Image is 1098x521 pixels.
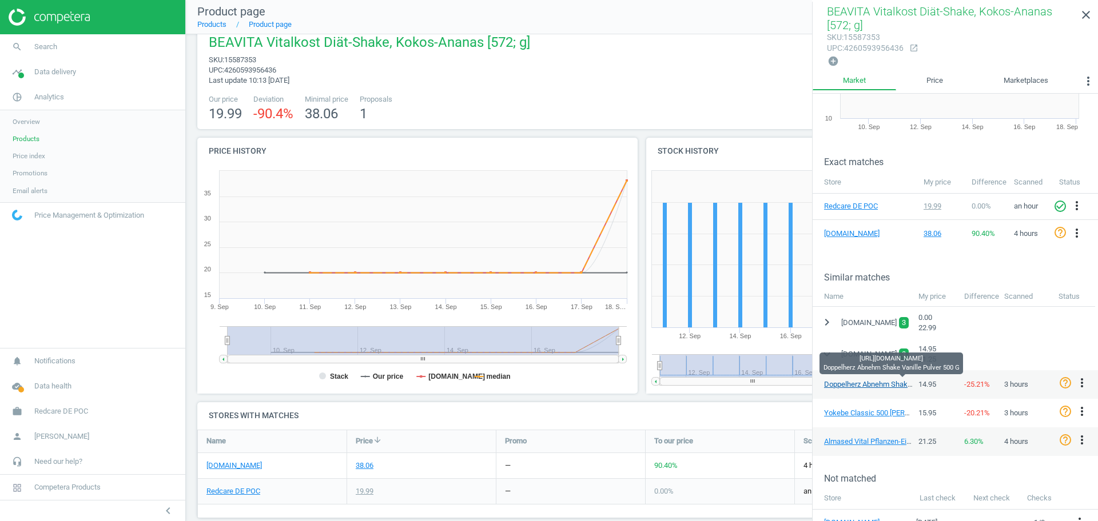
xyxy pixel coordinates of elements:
[373,435,382,444] i: arrow_downward
[827,43,904,54] div: : 4260593956436
[824,473,1098,484] h3: Not matched
[820,347,834,361] i: expand_more
[253,106,293,122] span: -90.4 %
[817,344,837,365] button: expand_more
[299,303,321,310] tspan: 11. Sep
[654,436,693,446] span: To our price
[858,123,880,130] tspan: 10. Sep
[966,171,1008,193] th: Difference
[161,504,175,518] i: chevron_left
[780,332,802,339] tspan: 16. Sep
[972,229,995,238] span: 90.40 %
[209,94,242,105] span: Our price
[998,286,1053,307] div: Scanned
[924,201,961,211] div: 19.99
[1004,408,1028,418] span: 3 hours
[204,291,211,298] text: 15
[6,36,28,58] i: search
[206,436,226,446] span: Name
[480,303,502,310] tspan: 15. Sep
[209,76,289,85] span: Last update 10:13 [DATE]
[6,375,28,397] i: cloud_done
[1081,74,1095,88] i: more_vert
[964,380,990,388] span: -25.21 %
[1004,436,1028,447] span: 4 hours
[34,406,88,416] span: Redcare DE POC
[813,286,913,307] div: Name
[902,317,906,328] span: 3
[34,431,89,442] span: [PERSON_NAME]
[204,266,211,272] text: 20
[1053,199,1067,213] i: check_circle_outline
[1008,171,1053,193] th: Scanned
[1014,202,1038,210] span: an hour
[918,313,936,332] span: 0.00 22.99
[1079,71,1098,94] button: more_vert
[34,210,144,221] span: Price Management & Optimization
[6,426,28,447] i: person
[803,460,936,471] span: 4 hours ago
[813,488,910,510] th: Store
[330,372,348,380] tspan: Stack
[913,431,958,452] div: 21.25
[913,402,958,423] div: 15.95
[34,381,71,391] span: Data health
[1070,226,1084,241] button: more_vert
[1053,226,1067,239] i: help_outline
[13,169,47,178] span: Promotions
[924,229,961,239] div: 38.06
[918,344,936,363] span: 14.95 21.25
[1075,404,1089,419] button: more_vert
[1059,404,1072,418] i: help_outline
[964,488,1019,510] th: Next check
[356,486,373,496] div: 19.99
[827,33,842,42] span: sku
[679,332,701,339] tspan: 12. Sep
[206,486,260,496] a: Redcare DE POC
[9,9,90,26] img: ajHJNr6hYgQAAAAASUVORK5CYII=
[13,134,39,143] span: Products
[154,503,182,518] button: chevron_left
[824,408,945,417] a: Yokebe Classic 500 [PERSON_NAME]
[902,348,906,360] span: 3
[813,171,918,193] th: Store
[909,43,918,53] i: open_in_new
[373,372,404,380] tspan: Our price
[824,437,977,446] a: Almased Vital Pflanzen-Eiweißkost - 500g Dose
[360,94,392,105] span: Proposals
[803,486,936,496] span: an hour ago
[841,318,897,328] span: [DOMAIN_NAME]
[505,460,511,471] div: —
[729,332,751,339] tspan: 14. Sep
[34,67,76,77] span: Data delivery
[1070,199,1084,213] i: more_vert
[34,482,101,492] span: Competera Products
[827,43,842,53] span: upc
[505,436,527,446] span: Promo
[6,86,28,108] i: pie_chart_outlined
[1070,226,1084,240] i: more_vert
[356,460,373,471] div: 38.06
[1004,379,1028,390] span: 3 hours
[962,123,984,130] tspan: 14. Sep
[813,71,896,91] a: Market
[6,350,28,372] i: notifications
[1056,123,1078,130] tspan: 18. Sep
[1075,376,1089,391] button: more_vert
[973,71,1079,91] a: Marketplaces
[1059,433,1072,447] i: help_outline
[817,312,837,333] button: chevron_right
[571,303,592,310] tspan: 17. Sep
[34,456,82,467] span: Need our help?
[1079,8,1093,22] i: close
[224,55,256,64] span: 15587353
[209,33,530,55] span: BEAVITA Vitalkost Diät-Shake, Kokos-Ananas [572; g]
[964,408,990,417] span: -20.21 %
[34,42,57,52] span: Search
[827,5,1052,32] span: BEAVITA Vitalkost Diät-Shake, Kokos-Ananas [572; g]
[1013,123,1035,130] tspan: 16. Sep
[646,138,862,165] h4: Stock history
[204,215,211,222] text: 30
[209,55,224,64] span: sku :
[249,20,292,29] a: Product page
